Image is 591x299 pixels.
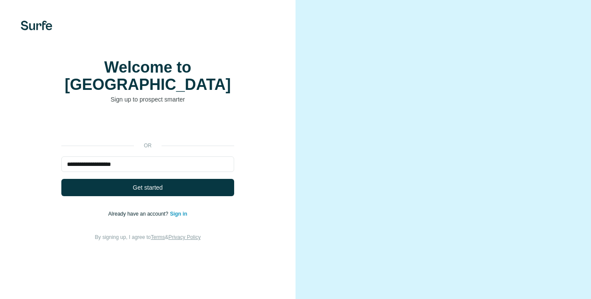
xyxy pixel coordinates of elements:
span: Already have an account? [108,211,170,217]
button: Get started [61,179,234,196]
a: Privacy Policy [168,234,201,240]
span: Get started [133,183,162,192]
a: Terms [151,234,165,240]
h1: Welcome to [GEOGRAPHIC_DATA] [61,59,234,93]
a: Sign in [170,211,187,217]
p: or [134,142,162,149]
p: Sign up to prospect smarter [61,95,234,104]
img: Surfe's logo [21,21,52,30]
iframe: Sign in with Google Button [57,117,238,136]
span: By signing up, I agree to & [95,234,201,240]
